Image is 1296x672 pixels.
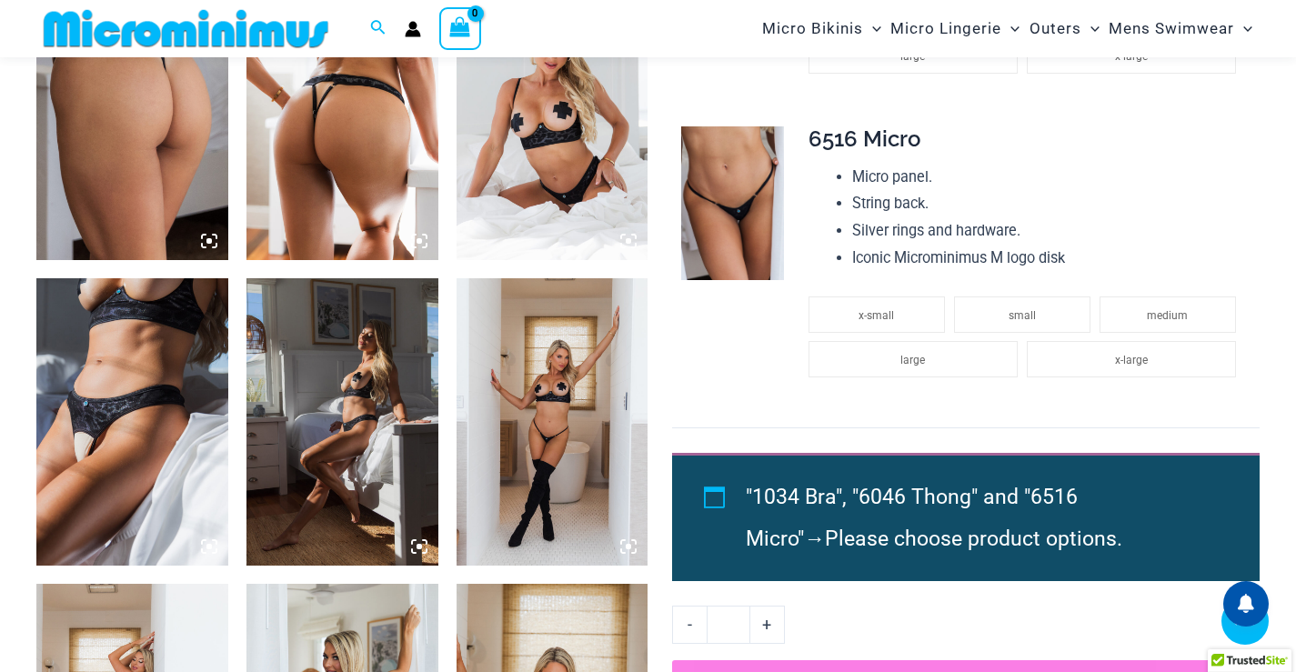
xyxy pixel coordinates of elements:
[1104,5,1257,52] a: Mens SwimwearMenu ToggleMenu Toggle
[825,527,1122,551] span: Please choose product options.
[1109,5,1234,52] span: Mens Swimwear
[1234,5,1252,52] span: Menu Toggle
[758,5,886,52] a: Micro BikinisMenu ToggleMenu Toggle
[1001,5,1020,52] span: Menu Toggle
[405,21,421,37] a: Account icon link
[1025,5,1104,52] a: OutersMenu ToggleMenu Toggle
[755,3,1260,55] nav: Site Navigation
[852,164,1245,191] li: Micro panel.
[1100,296,1236,333] li: medium
[859,309,894,322] span: x-small
[750,606,785,644] a: +
[1081,5,1100,52] span: Menu Toggle
[809,125,920,152] span: 6516 Micro
[246,278,438,566] img: Nights Fall Silver Leopard 1036 Bra 6046 Thong
[36,278,228,566] img: Nights Fall Silver Leopard 1036 Bra 6046 Thong
[863,5,881,52] span: Menu Toggle
[1147,309,1188,322] span: medium
[900,354,925,366] span: large
[852,190,1245,217] li: String back.
[36,8,336,49] img: MM SHOP LOGO FLAT
[762,5,863,52] span: Micro Bikinis
[746,485,1078,551] span: "1034 Bra", "6046 Thong" and "6516 Micro"
[954,296,1090,333] li: small
[852,245,1245,272] li: Iconic Microminimus M logo disk
[746,476,1218,560] li: →
[1115,354,1148,366] span: x-large
[1009,309,1036,322] span: small
[852,217,1245,245] li: Silver rings and hardware.
[370,17,387,40] a: Search icon link
[890,5,1001,52] span: Micro Lingerie
[439,7,481,49] a: View Shopping Cart, empty
[681,126,784,280] img: Nights Fall Silver Leopard 6516 Micro
[809,341,1018,377] li: large
[886,5,1024,52] a: Micro LingerieMenu ToggleMenu Toggle
[707,606,749,644] input: Product quantity
[1030,5,1081,52] span: Outers
[1027,341,1236,377] li: x-large
[672,606,707,644] a: -
[457,278,648,566] img: Nights Fall Silver Leopard 1036 Bra 6516 Micro
[809,296,945,333] li: x-small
